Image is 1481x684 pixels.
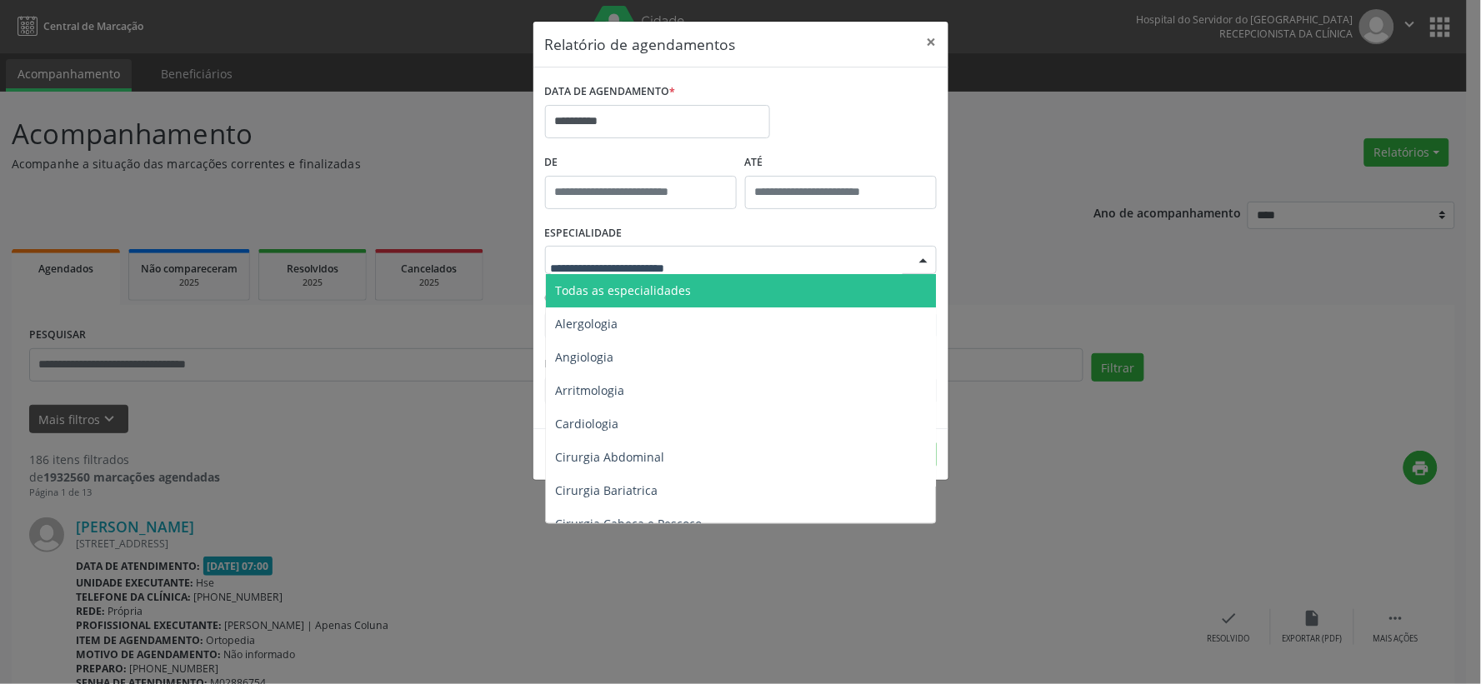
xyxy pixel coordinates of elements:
span: Todas as especialidades [556,282,692,298]
span: Cirurgia Cabeça e Pescoço [556,516,703,532]
span: Angiologia [556,349,614,365]
label: De [545,150,737,176]
label: ESPECIALIDADE [545,221,623,247]
span: Cardiologia [556,416,619,432]
button: Close [915,22,948,62]
label: DATA DE AGENDAMENTO [545,79,676,105]
span: Arritmologia [556,382,625,398]
label: ATÉ [745,150,937,176]
span: Cirurgia Bariatrica [556,482,658,498]
span: Cirurgia Abdominal [556,449,665,465]
span: Alergologia [556,316,618,332]
h5: Relatório de agendamentos [545,33,736,55]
